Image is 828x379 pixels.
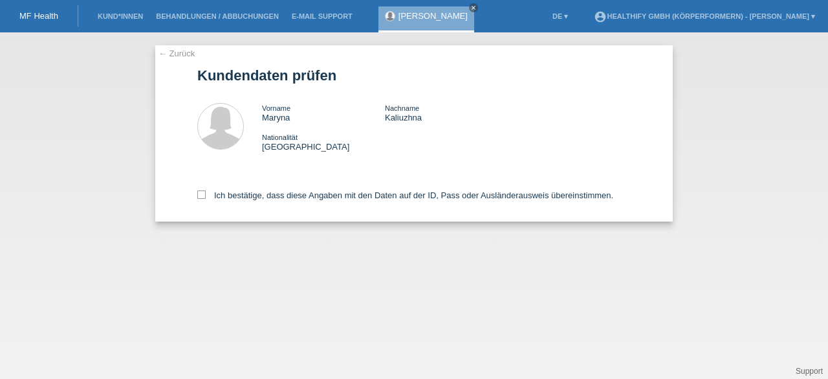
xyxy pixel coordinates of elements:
span: Vorname [262,104,290,112]
div: Maryna [262,103,385,122]
i: close [470,5,477,11]
span: Nationalität [262,133,298,141]
h1: Kundendaten prüfen [197,67,631,84]
span: Nachname [385,104,419,112]
a: Behandlungen / Abbuchungen [149,12,285,20]
a: [PERSON_NAME] [398,11,468,21]
label: Ich bestätige, dass diese Angaben mit den Daten auf der ID, Pass oder Ausländerausweis übereinsti... [197,190,613,200]
a: E-Mail Support [285,12,359,20]
a: DE ▾ [546,12,574,20]
a: ← Zurück [158,49,195,58]
div: [GEOGRAPHIC_DATA] [262,132,385,152]
a: Kund*innen [91,12,149,20]
div: Kaliuzhna [385,103,508,122]
a: account_circleHealthify GmbH (Körperformern) - [PERSON_NAME] ▾ [587,12,822,20]
a: MF Health [19,11,58,21]
a: close [469,3,478,12]
i: account_circle [594,10,607,23]
a: Support [796,367,823,376]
